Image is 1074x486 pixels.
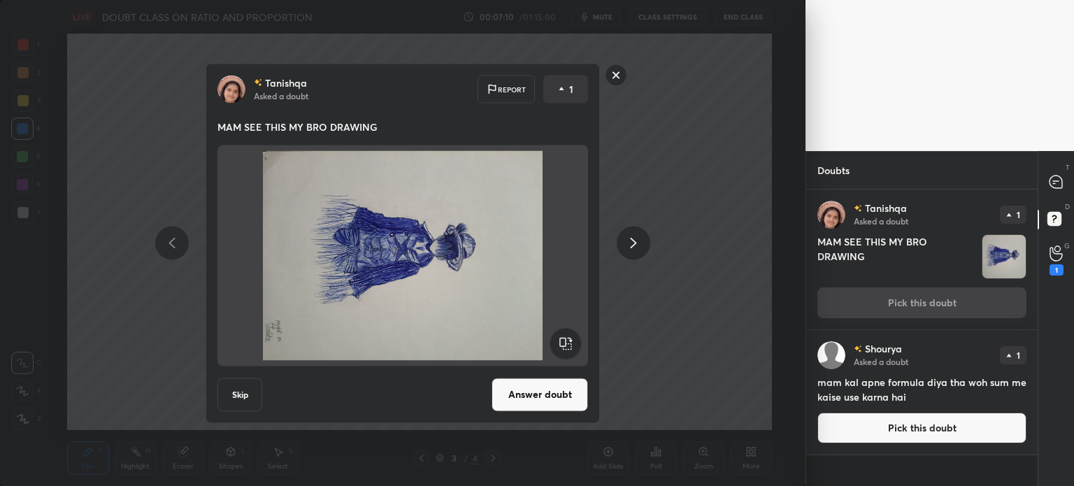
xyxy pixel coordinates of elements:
[865,343,902,355] p: Shourya
[817,234,976,279] h4: MAM SEE THIS MY BRO DRAWING
[806,190,1038,486] div: grid
[569,82,573,96] p: 1
[217,120,588,134] p: MAM SEE THIS MY BRO DRAWING
[817,341,845,369] img: default.png
[817,413,1026,443] button: Pick this doubt
[254,79,262,87] img: no-rating-badge.077c3623.svg
[1017,210,1020,219] p: 1
[217,378,262,411] button: Skip
[1050,264,1064,276] div: 1
[265,77,307,88] p: Tanishqa
[1017,351,1020,359] p: 1
[854,356,908,367] p: Asked a doubt
[1065,201,1070,212] p: D
[865,203,907,214] p: Tanishqa
[982,235,1026,278] img: 1759321232WVISNT.jpg
[1066,162,1070,173] p: T
[234,150,571,360] img: 1759321232WVISNT.jpg
[217,75,245,103] img: 066de5945e91498480eef1dcba981d46.jpg
[492,378,588,411] button: Answer doubt
[854,205,862,213] img: no-rating-badge.077c3623.svg
[254,90,308,101] p: Asked a doubt
[478,75,535,103] div: Report
[854,215,908,227] p: Asked a doubt
[806,152,861,189] p: Doubts
[817,375,1026,404] h4: mam kal apne formula diya tha woh sum me kaise use karna hai
[1064,241,1070,251] p: G
[817,201,845,229] img: 066de5945e91498480eef1dcba981d46.jpg
[854,345,862,353] img: no-rating-badge.077c3623.svg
